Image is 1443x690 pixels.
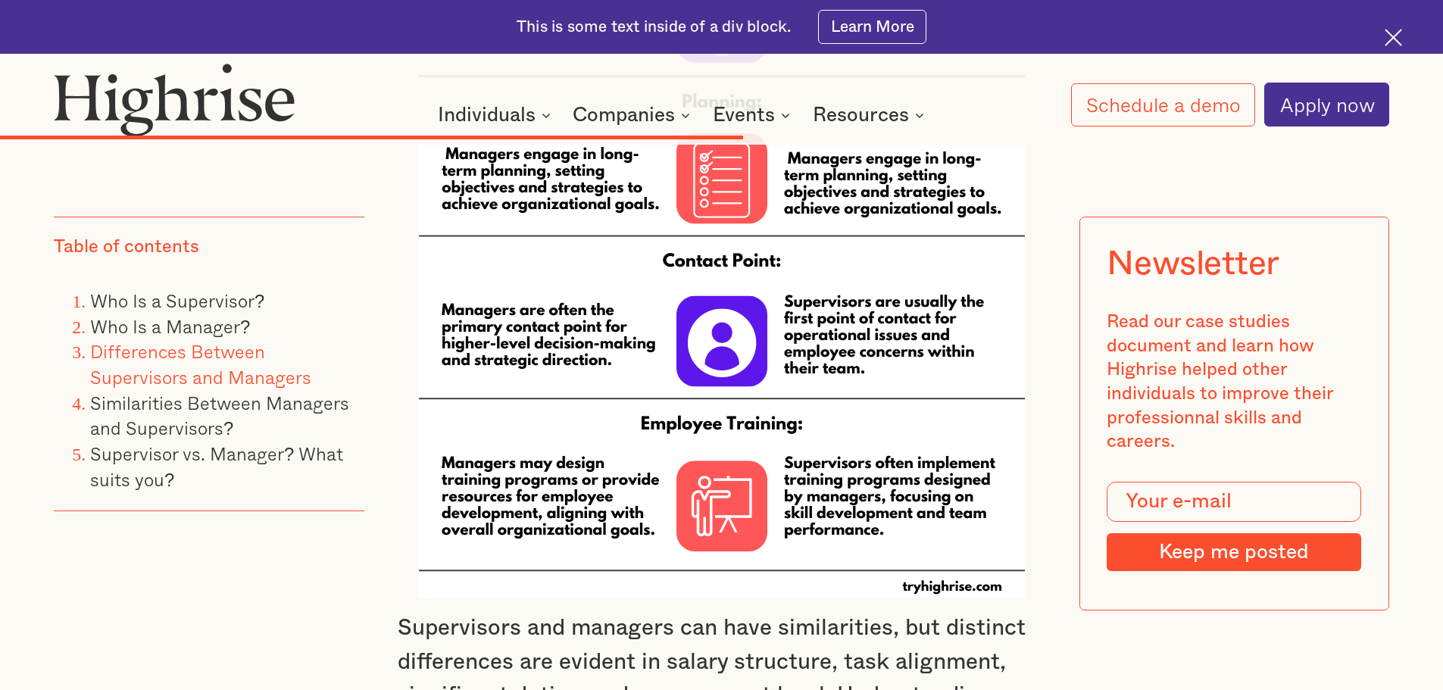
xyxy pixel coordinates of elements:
a: Differences Between Supervisors and Managers [90,337,311,391]
a: Learn More [818,10,926,44]
div: Companies [573,106,695,124]
img: Highrise logo [54,63,295,136]
div: Companies [573,106,675,124]
a: Supervisor vs. Manager? What suits you? [90,439,343,493]
div: Events [713,106,795,124]
a: Schedule a demo [1071,83,1256,126]
a: Similarities Between Managers and Supervisors? [90,389,349,442]
div: Table of contents [54,236,199,260]
div: Newsletter [1107,244,1279,283]
div: This is some text inside of a div block. [517,17,791,38]
div: Individuals [438,106,555,124]
input: Your e-mail [1107,482,1361,523]
a: Apply now [1264,83,1389,126]
div: Resources [813,106,909,124]
div: Resources [813,106,929,124]
img: Cross icon [1385,29,1402,46]
div: Read our case studies document and learn how Highrise helped other individuals to improve their p... [1107,311,1361,454]
form: Modal Form [1107,482,1361,571]
input: Keep me posted [1107,533,1361,571]
a: Who Is a Manager? [90,312,250,340]
div: Individuals [438,106,536,124]
a: Who Is a Supervisor? [90,286,264,314]
div: Events [713,106,775,124]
